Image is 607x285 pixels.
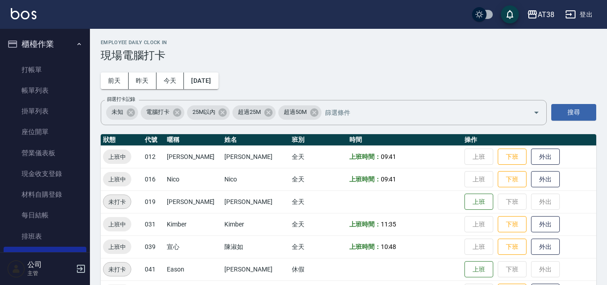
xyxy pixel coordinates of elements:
[143,145,165,168] td: 012
[232,108,266,117] span: 超過25M
[290,235,347,258] td: 全天
[4,163,86,184] a: 現金收支登錄
[323,104,518,120] input: 篩選條件
[349,221,381,228] b: 上班時間：
[232,105,276,120] div: 超過25M
[562,6,596,23] button: 登出
[531,171,560,188] button: 外出
[4,32,86,56] button: 櫃檯作業
[278,105,321,120] div: 超過50M
[290,258,347,280] td: 休假
[187,108,221,117] span: 25M以內
[165,168,222,190] td: Nico
[551,104,596,121] button: 搜尋
[381,243,397,250] span: 10:48
[106,105,138,120] div: 未知
[4,226,86,247] a: 排班表
[165,235,222,258] td: 宣心
[498,149,527,165] button: 下班
[184,72,218,89] button: [DATE]
[4,143,86,163] a: 營業儀表板
[156,72,184,89] button: 今天
[141,108,175,117] span: 電腦打卡
[101,134,143,146] th: 狀態
[143,235,165,258] td: 039
[141,105,184,120] div: 電腦打卡
[143,258,165,280] td: 041
[187,105,230,120] div: 25M以內
[347,134,463,146] th: 時間
[462,134,596,146] th: 操作
[381,153,397,160] span: 09:41
[278,108,312,117] span: 超過50M
[27,269,73,277] p: 主管
[4,122,86,142] a: 座位開單
[290,190,347,213] td: 全天
[101,72,129,89] button: 前天
[4,247,86,267] a: 現場電腦打卡
[107,96,135,103] label: 篩選打卡記錄
[222,168,289,190] td: Nico
[101,40,596,45] h2: Employee Daily Clock In
[165,134,222,146] th: 暱稱
[290,213,347,235] td: 全天
[498,239,527,255] button: 下班
[7,260,25,278] img: Person
[222,134,289,146] th: 姓名
[222,213,289,235] td: Kimber
[4,184,86,205] a: 材料自購登錄
[501,5,519,23] button: save
[143,134,165,146] th: 代號
[129,72,156,89] button: 昨天
[101,49,596,62] h3: 現場電腦打卡
[103,197,131,207] span: 未打卡
[222,190,289,213] td: [PERSON_NAME]
[4,101,86,122] a: 掛單列表
[103,152,131,162] span: 上班中
[498,171,527,188] button: 下班
[165,213,222,235] td: Kimber
[165,145,222,168] td: [PERSON_NAME]
[290,145,347,168] td: 全天
[381,176,397,183] span: 09:41
[4,80,86,101] a: 帳單列表
[222,258,289,280] td: [PERSON_NAME]
[103,265,131,274] span: 未打卡
[222,145,289,168] td: [PERSON_NAME]
[222,235,289,258] td: 陳淑如
[498,216,527,233] button: 下班
[290,134,347,146] th: 班別
[4,59,86,80] a: 打帳單
[464,194,493,210] button: 上班
[349,153,381,160] b: 上班時間：
[529,105,544,120] button: Open
[143,190,165,213] td: 019
[464,261,493,278] button: 上班
[4,205,86,226] a: 每日結帳
[103,220,131,229] span: 上班中
[523,5,558,24] button: AT38
[27,260,73,269] h5: 公司
[165,190,222,213] td: [PERSON_NAME]
[143,168,165,190] td: 016
[11,8,36,19] img: Logo
[531,216,560,233] button: 外出
[349,176,381,183] b: 上班時間：
[143,213,165,235] td: 031
[103,175,131,184] span: 上班中
[106,108,129,117] span: 未知
[531,239,560,255] button: 外出
[103,242,131,252] span: 上班中
[165,258,222,280] td: Eason
[381,221,397,228] span: 11:35
[538,9,554,20] div: AT38
[349,243,381,250] b: 上班時間：
[531,149,560,165] button: 外出
[290,168,347,190] td: 全天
